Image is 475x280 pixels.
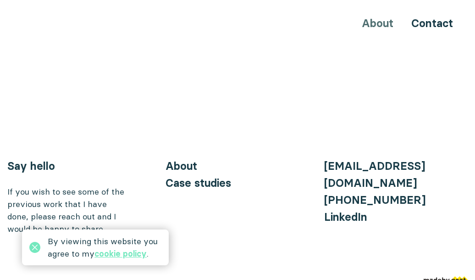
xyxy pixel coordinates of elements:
[48,235,161,260] div: By viewing this website you agree to my .
[166,176,231,190] a: Case studies
[94,248,147,259] a: cookie policy
[324,159,425,190] a: [EMAIL_ADDRESS][DOMAIN_NAME]
[7,185,127,235] div: If you wish to see some of the previous work that I have done, please reach out and I would be ha...
[411,17,453,30] a: Contact
[7,159,55,173] a: Say hello
[324,210,367,224] a: LinkedIn
[324,193,425,207] a: [PHONE_NUMBER]
[166,159,197,173] a: About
